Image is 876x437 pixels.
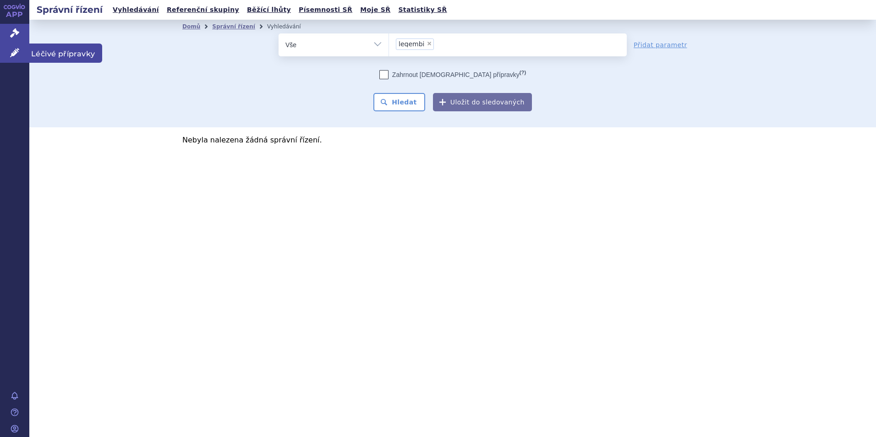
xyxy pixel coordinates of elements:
[244,4,294,16] a: Běžící lhůty
[164,4,242,16] a: Referenční skupiny
[427,41,432,46] span: ×
[29,3,110,16] h2: Správní řízení
[267,20,313,33] li: Vyhledávání
[520,70,526,76] abbr: (?)
[357,4,393,16] a: Moje SŘ
[437,38,442,49] input: leqembi
[634,40,687,49] a: Přidat parametr
[182,23,200,30] a: Domů
[373,93,425,111] button: Hledat
[29,44,102,63] span: Léčivé přípravky
[395,4,449,16] a: Statistiky SŘ
[399,41,424,47] span: leqembi
[212,23,255,30] a: Správní řízení
[296,4,355,16] a: Písemnosti SŘ
[379,70,526,79] label: Zahrnout [DEMOGRAPHIC_DATA] přípravky
[433,93,532,111] button: Uložit do sledovaných
[182,137,723,144] p: Nebyla nalezena žádná správní řízení.
[110,4,162,16] a: Vyhledávání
